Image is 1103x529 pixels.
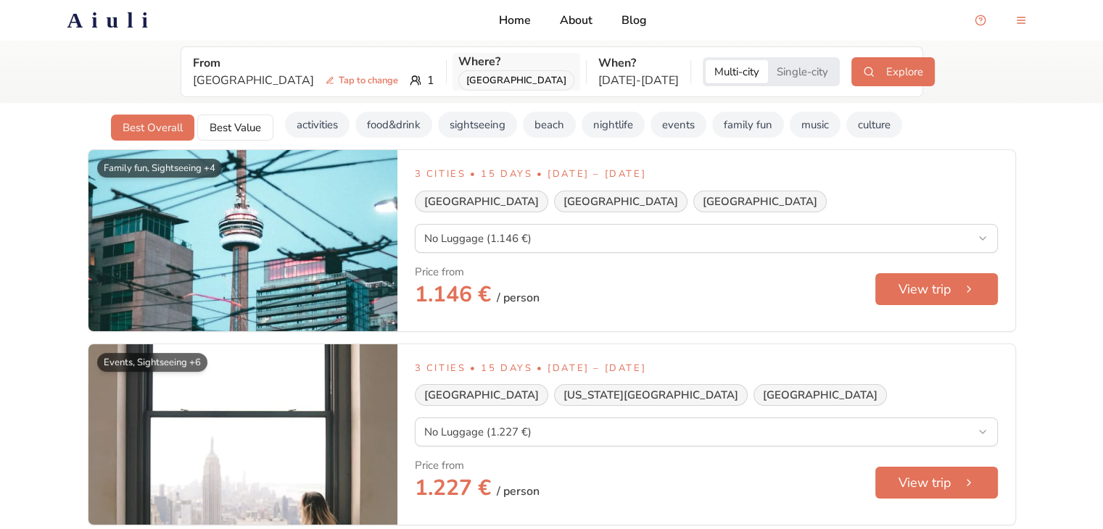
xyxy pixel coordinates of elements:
button: events [650,112,706,138]
p: 3 Cities • 15 Days • [DATE] – [DATE] [415,167,998,182]
button: Single-city [768,60,837,83]
button: Explore [851,57,935,86]
div: [GEOGRAPHIC_DATA] [693,191,827,212]
button: family fun [712,112,784,138]
img: Image of Toronto On Ca [88,150,397,331]
div: Price from [415,458,464,472]
div: Trip style [703,57,840,86]
p: From [193,54,434,72]
button: beach [523,112,576,138]
button: View trip [875,273,998,305]
p: Where? [458,53,574,70]
p: 3 Cities • 15 Days • [DATE] – [DATE] [415,362,998,376]
div: [US_STATE][GEOGRAPHIC_DATA] [554,384,748,406]
button: Open support chat [966,6,995,35]
button: culture [846,112,902,138]
div: [GEOGRAPHIC_DATA] [415,384,548,406]
span: / person [497,483,540,500]
button: nightlife [582,112,645,138]
div: [GEOGRAPHIC_DATA] [753,384,887,406]
div: Events, Sightseeing +6 [97,353,207,372]
button: activities [285,112,350,138]
p: [DATE] - [DATE] [598,72,679,89]
a: Aiuli [44,7,180,33]
div: Price from [415,264,464,279]
button: menu-button [1007,6,1036,35]
a: Home [499,12,531,29]
a: About [560,12,592,29]
button: View trip [875,467,998,499]
button: music [790,112,840,138]
button: sightseeing [438,112,517,138]
img: Image of New York City Ny Us [88,344,397,525]
p: When? [598,54,679,72]
div: 1 [193,72,434,89]
h2: Aiuli [67,7,157,33]
button: Multi-city [706,60,768,83]
div: [GEOGRAPHIC_DATA] [554,191,687,212]
button: Best Value [197,114,273,141]
button: food&drink [355,112,432,138]
p: [GEOGRAPHIC_DATA] [193,72,404,89]
h2: 1.227 € [415,475,540,507]
span: Tap to change [320,73,404,88]
button: Best Overall [111,114,194,141]
span: / person [497,289,540,307]
h2: 1.146 € [415,282,540,314]
div: [GEOGRAPHIC_DATA] [415,191,548,212]
a: Blog [621,12,647,29]
div: [GEOGRAPHIC_DATA] [458,70,574,91]
div: Family fun, Sightseeing +4 [97,159,222,178]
